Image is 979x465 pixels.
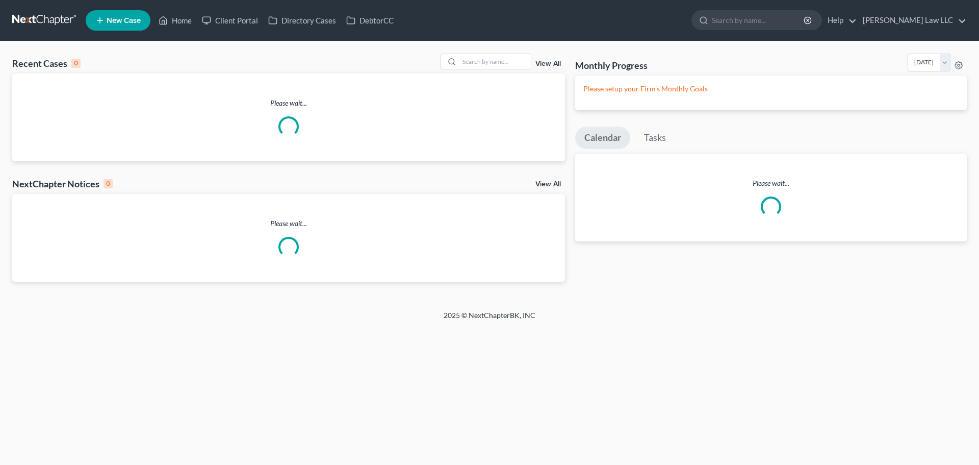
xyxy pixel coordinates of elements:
[153,11,197,30] a: Home
[535,60,561,67] a: View All
[107,17,141,25] span: New Case
[12,98,565,108] p: Please wait...
[575,59,648,71] h3: Monthly Progress
[822,11,857,30] a: Help
[575,178,967,188] p: Please wait...
[71,59,81,68] div: 0
[12,57,81,69] div: Recent Cases
[12,178,113,190] div: NextChapter Notices
[635,127,675,149] a: Tasks
[199,310,780,329] div: 2025 © NextChapterBK, INC
[197,11,263,30] a: Client Portal
[712,11,805,30] input: Search by name...
[459,54,531,69] input: Search by name...
[535,181,561,188] a: View All
[583,84,959,94] p: Please setup your Firm's Monthly Goals
[341,11,399,30] a: DebtorCC
[263,11,341,30] a: Directory Cases
[858,11,966,30] a: [PERSON_NAME] Law LLC
[575,127,630,149] a: Calendar
[12,218,565,229] p: Please wait...
[104,179,113,188] div: 0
